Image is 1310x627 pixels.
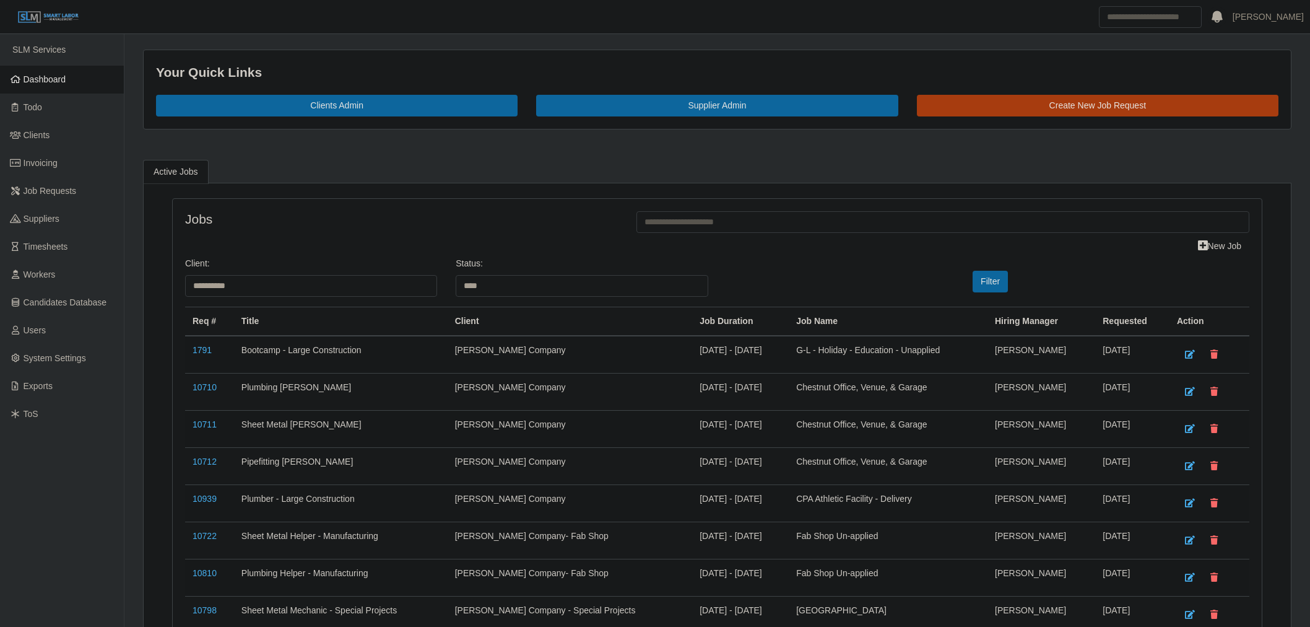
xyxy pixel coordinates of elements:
[789,410,987,447] td: Chestnut Office, Venue, & Garage
[1233,11,1304,24] a: [PERSON_NAME]
[448,559,692,596] td: [PERSON_NAME] Company- Fab Shop
[917,95,1278,116] a: Create New Job Request
[24,353,86,363] span: System Settings
[987,522,1095,559] td: [PERSON_NAME]
[448,336,692,374] td: [PERSON_NAME] Company
[1095,484,1169,522] td: [DATE]
[24,158,58,168] span: Invoicing
[536,95,898,116] a: Supplier Admin
[692,559,789,596] td: [DATE] - [DATE]
[448,522,692,559] td: [PERSON_NAME] Company- Fab Shop
[17,11,79,24] img: SLM Logo
[193,457,217,467] a: 10712
[185,257,210,270] label: Client:
[789,336,987,374] td: G-L - Holiday - Education - Unapplied
[789,559,987,596] td: Fab Shop Un-applied
[234,447,448,484] td: Pipefitting [PERSON_NAME]
[789,522,987,559] td: Fab Shop Un-applied
[987,447,1095,484] td: [PERSON_NAME]
[456,257,483,270] label: Status:
[692,484,789,522] td: [DATE] - [DATE]
[789,447,987,484] td: Chestnut Office, Venue, & Garage
[24,242,68,252] span: Timesheets
[24,74,66,84] span: Dashboard
[24,186,77,196] span: Job Requests
[24,270,56,279] span: Workers
[987,336,1095,374] td: [PERSON_NAME]
[987,307,1095,336] th: Hiring Manager
[24,409,38,419] span: ToS
[234,373,448,410] td: Plumbing [PERSON_NAME]
[156,95,518,116] a: Clients Admin
[234,484,448,522] td: Plumber - Large Construction
[1169,307,1249,336] th: Action
[24,214,59,224] span: Suppliers
[692,307,789,336] th: Job Duration
[24,381,53,391] span: Exports
[1095,447,1169,484] td: [DATE]
[1190,235,1249,257] a: New Job
[1095,559,1169,596] td: [DATE]
[987,410,1095,447] td: [PERSON_NAME]
[448,307,692,336] th: Client
[24,325,46,335] span: Users
[234,336,448,374] td: Bootcamp - Large Construction
[234,522,448,559] td: Sheet Metal Helper - Manufacturing
[193,382,217,392] a: 10710
[185,307,234,336] th: Req #
[448,447,692,484] td: [PERSON_NAME] Company
[24,102,42,112] span: Todo
[156,63,1278,82] div: Your Quick Links
[12,45,66,55] span: SLM Services
[789,484,987,522] td: CPA Athletic Facility - Delivery
[448,410,692,447] td: [PERSON_NAME] Company
[448,484,692,522] td: [PERSON_NAME] Company
[973,271,1008,292] button: Filter
[789,373,987,410] td: Chestnut Office, Venue, & Garage
[193,605,217,615] a: 10798
[193,531,217,541] a: 10722
[24,297,107,307] span: Candidates Database
[193,568,217,578] a: 10810
[1099,6,1202,28] input: Search
[1095,522,1169,559] td: [DATE]
[1095,307,1169,336] th: Requested
[1095,410,1169,447] td: [DATE]
[193,494,217,504] a: 10939
[448,373,692,410] td: [PERSON_NAME] Company
[234,307,448,336] th: Title
[987,373,1095,410] td: [PERSON_NAME]
[193,419,217,429] a: 10711
[987,559,1095,596] td: [PERSON_NAME]
[789,307,987,336] th: Job Name
[234,410,448,447] td: Sheet Metal [PERSON_NAME]
[692,373,789,410] td: [DATE] - [DATE]
[692,336,789,374] td: [DATE] - [DATE]
[24,130,50,140] span: Clients
[234,559,448,596] td: Plumbing Helper - Manufacturing
[987,484,1095,522] td: [PERSON_NAME]
[143,160,209,184] a: Active Jobs
[692,410,789,447] td: [DATE] - [DATE]
[1095,373,1169,410] td: [DATE]
[692,447,789,484] td: [DATE] - [DATE]
[185,211,618,227] h4: Jobs
[1095,336,1169,374] td: [DATE]
[692,522,789,559] td: [DATE] - [DATE]
[193,345,212,355] a: 1791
